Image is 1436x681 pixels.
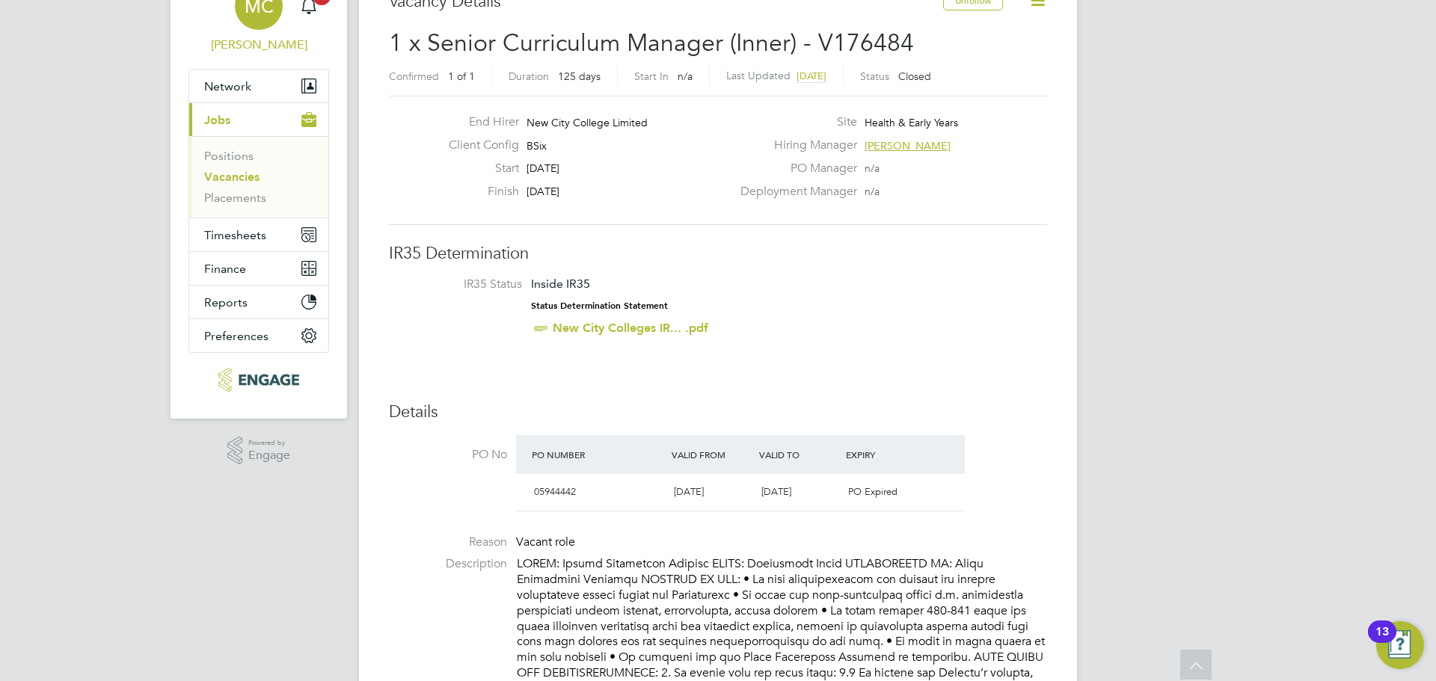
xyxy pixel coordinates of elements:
span: 05944442 [534,485,576,498]
button: Reports [189,286,328,318]
div: 13 [1375,632,1389,651]
strong: Status Determination Statement [531,301,668,311]
label: Reason [389,534,507,550]
span: n/a [865,161,880,175]
a: Positions [204,149,254,163]
span: [DATE] [674,485,704,498]
span: Jobs [204,113,230,127]
span: Reports [204,295,248,309]
span: Mark Carter [188,36,329,54]
h3: IR35 Determination [389,243,1047,265]
label: PO Manager [731,161,857,176]
button: Finance [189,252,328,285]
label: Hiring Manager [731,138,857,153]
span: n/a [865,185,880,198]
span: [DATE] [527,161,559,175]
a: Powered byEngage [227,437,291,465]
span: Timesheets [204,228,266,242]
label: Finish [437,184,519,200]
span: Finance [204,262,246,276]
span: [DATE] [761,485,791,498]
a: New City Colleges IR... .pdf [553,321,708,335]
span: [DATE] [527,185,559,198]
label: Deployment Manager [731,184,857,200]
h3: Details [389,401,1047,423]
label: Last Updated [726,69,791,82]
span: 1 x Senior Curriculum Manager (Inner) - V176484 [389,28,914,58]
a: Go to home page [188,368,329,392]
a: Placements [204,191,266,205]
span: Engage [248,449,290,462]
div: Expiry [842,441,930,468]
label: Status [860,70,889,83]
span: New City College Limited [527,116,648,129]
span: BSix [527,139,547,152]
button: Timesheets [189,218,328,251]
span: Network [204,79,251,93]
div: PO Number [528,441,668,468]
label: Description [389,556,507,572]
span: Powered by [248,437,290,449]
span: PO Expired [848,485,897,498]
label: Start [437,161,519,176]
label: Site [731,114,857,130]
button: Open Resource Center, 13 new notifications [1376,621,1424,669]
label: Confirmed [389,70,439,83]
span: [PERSON_NAME] [865,139,951,152]
div: Valid From [668,441,755,468]
div: Valid To [755,441,843,468]
label: Duration [509,70,549,83]
button: Network [189,70,328,102]
label: Client Config [437,138,519,153]
label: Start In [634,70,669,83]
label: IR35 Status [404,277,522,292]
span: Inside IR35 [531,277,590,291]
span: n/a [678,70,693,83]
span: Preferences [204,329,269,343]
a: Vacancies [204,170,260,184]
div: Jobs [189,136,328,218]
label: PO No [389,447,507,463]
span: Closed [898,70,931,83]
span: [DATE] [797,70,826,82]
label: End Hirer [437,114,519,130]
span: 1 of 1 [448,70,475,83]
span: Vacant role [516,534,575,549]
img: xede-logo-retina.png [218,368,298,392]
button: Jobs [189,103,328,136]
button: Preferences [189,319,328,352]
span: 125 days [558,70,601,83]
span: Health & Early Years [865,116,958,129]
